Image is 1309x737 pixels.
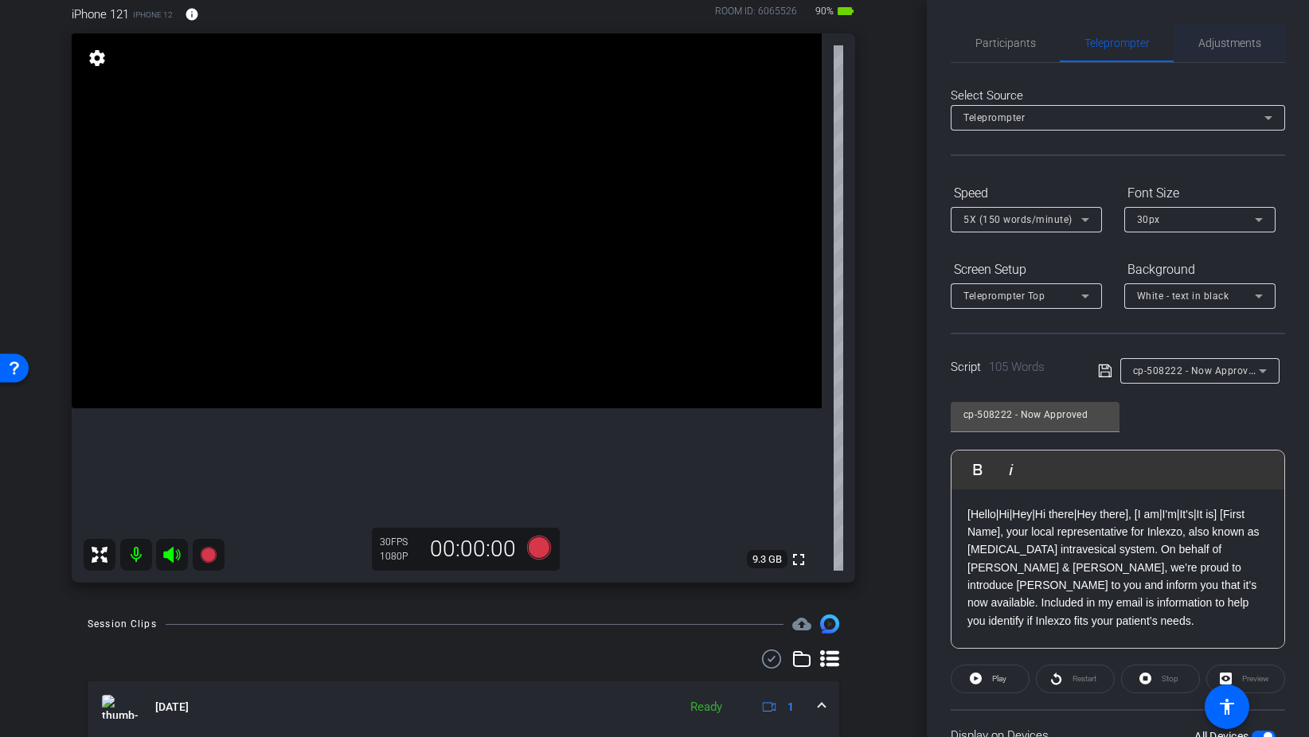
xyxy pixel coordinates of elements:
[820,614,839,634] img: Session clips
[133,9,173,21] span: iPhone 12
[996,454,1026,485] button: Italic (⌘I)
[951,358,1076,376] div: Script
[951,665,1030,693] button: Play
[715,4,797,27] div: ROOM ID: 6065526
[1217,697,1237,716] mat-icon: accessibility
[951,256,1102,283] div: Screen Setup
[380,550,420,563] div: 1080P
[787,699,794,716] span: 1
[975,37,1036,49] span: Participants
[963,291,1045,302] span: Teleprompter Top
[1137,291,1229,302] span: White - text in black
[420,536,526,563] div: 00:00:00
[992,674,1006,683] span: Play
[747,550,787,569] span: 9.3 GB
[682,698,730,716] div: Ready
[1124,256,1276,283] div: Background
[86,49,108,68] mat-icon: settings
[155,699,189,716] span: [DATE]
[1137,214,1160,225] span: 30px
[380,536,420,548] div: 30
[391,536,408,548] span: FPS
[836,2,855,21] mat-icon: battery_std
[102,695,138,719] img: thumb-nail
[1124,180,1276,207] div: Font Size
[88,616,157,632] div: Session Clips
[963,405,1107,424] input: Title
[1133,364,1260,376] span: cp-508222 - Now Approved
[792,614,811,634] span: Destinations for your clips
[989,360,1045,374] span: 105 Words
[1198,37,1261,49] span: Adjustments
[789,550,808,569] mat-icon: fullscreen
[951,87,1285,105] div: Select Source
[967,505,1268,630] p: [Hello|Hi|Hey|Hi there|Hey there], [I am|I'm|It's|It is] [First Name], your local representative ...
[185,7,199,21] mat-icon: info
[1084,37,1150,49] span: Teleprompter
[963,112,1025,123] span: Teleprompter
[72,6,129,23] span: iPhone 121
[792,614,811,634] mat-icon: cloud_upload
[88,681,839,732] mat-expansion-panel-header: thumb-nail[DATE]Ready1
[963,214,1073,225] span: 5X (150 words/minute)
[951,180,1102,207] div: Speed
